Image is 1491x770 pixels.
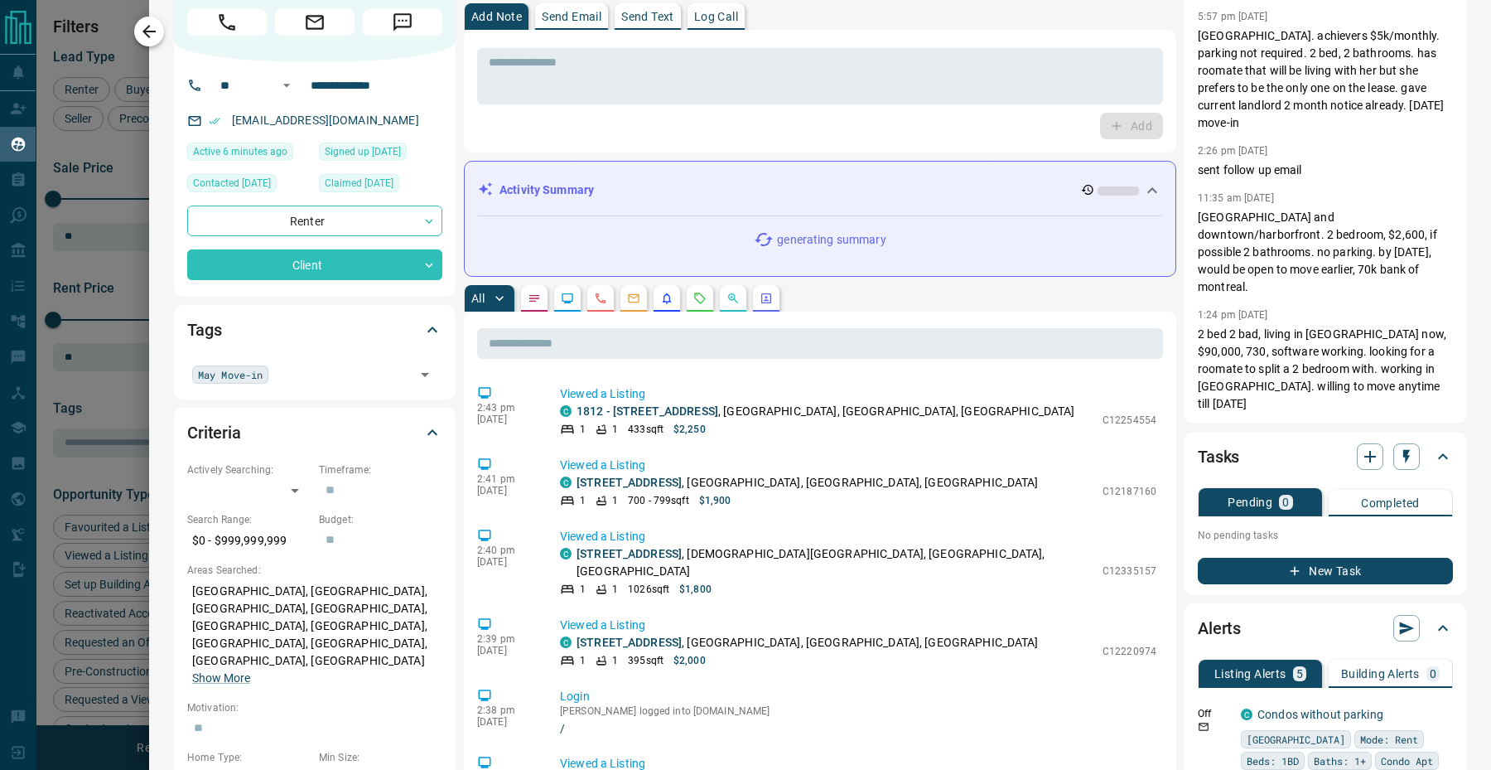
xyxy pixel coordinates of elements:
p: 1 [580,582,586,597]
p: Send Email [542,11,601,22]
p: [DATE] [477,645,535,656]
p: 1:24 pm [DATE] [1198,309,1268,321]
p: 1 [580,653,586,668]
svg: Opportunities [726,292,740,305]
div: condos.ca [1241,709,1252,720]
p: C12335157 [1103,564,1156,579]
p: Viewed a Listing [560,385,1156,403]
span: Beds: 1BD [1247,753,1299,769]
p: [GEOGRAPHIC_DATA], [GEOGRAPHIC_DATA], [GEOGRAPHIC_DATA], [GEOGRAPHIC_DATA], [GEOGRAPHIC_DATA], [G... [187,578,442,692]
p: Off [1198,706,1231,721]
p: Viewed a Listing [560,528,1156,545]
p: , [GEOGRAPHIC_DATA], [GEOGRAPHIC_DATA], [GEOGRAPHIC_DATA] [577,403,1075,420]
svg: Email Verified [209,115,220,127]
h2: Criteria [187,419,241,446]
span: Claimed [DATE] [325,175,393,191]
p: Budget: [319,512,442,527]
p: C12220974 [1103,644,1156,659]
svg: Emails [627,292,640,305]
h2: Tasks [1198,443,1239,470]
p: Activity Summary [499,182,594,199]
h2: Alerts [1198,615,1241,642]
svg: Lead Browsing Activity [561,292,574,305]
p: Actively Searching: [187,462,311,477]
p: $2,000 [673,653,706,668]
p: 700 - 799 sqft [628,493,688,508]
a: [STREET_ADDRESS] [577,476,682,489]
a: [STREET_ADDRESS] [577,547,682,560]
p: 11:35 am [DATE] [1198,192,1274,204]
p: 1 [612,653,618,668]
a: [EMAIL_ADDRESS][DOMAIN_NAME] [232,114,419,127]
p: 0 [1430,668,1436,680]
p: 1026 sqft [628,582,669,597]
p: 2:38 pm [477,705,535,716]
a: Condos without parking [1257,708,1383,721]
p: Viewed a Listing [560,617,1156,634]
div: Criteria [187,413,442,453]
a: [STREET_ADDRESS] [577,636,682,649]
div: condos.ca [560,548,572,559]
p: [DATE] [477,485,535,496]
p: , [GEOGRAPHIC_DATA], [GEOGRAPHIC_DATA], [GEOGRAPHIC_DATA] [577,474,1039,492]
svg: Calls [594,292,607,305]
p: [GEOGRAPHIC_DATA] and downtown/harborfront. 2 bedroom, $2,600, if possible 2 bathrooms. no parkin... [1198,209,1453,296]
p: 1 [612,493,618,508]
p: 5 [1296,668,1303,680]
span: Call [187,9,267,36]
p: Send Text [621,11,674,22]
svg: Listing Alerts [660,292,673,305]
button: Open [277,75,297,95]
p: Listing Alerts [1214,668,1286,680]
p: 395 sqft [628,653,663,668]
p: 1 [612,582,618,597]
button: New Task [1198,558,1453,584]
p: 1 [580,493,586,508]
p: [DATE] [477,414,535,425]
span: Condo Apt [1381,753,1433,769]
p: 1 [580,422,586,437]
span: Active 6 minutes ago [193,143,287,160]
p: Log Call [694,11,738,22]
div: Sat Nov 18 2023 [187,174,311,197]
p: 2:43 pm [477,402,535,414]
p: Search Range: [187,512,311,527]
span: May Move-in [198,366,263,383]
span: Email [275,9,355,36]
span: Message [363,9,442,36]
p: [DATE] [477,716,535,728]
p: 1 [612,422,618,437]
p: Login [560,688,1156,705]
p: [PERSON_NAME] logged into [DOMAIN_NAME] [560,705,1156,717]
p: Pending [1228,496,1272,508]
div: Sun Aug 17 2025 [187,143,311,166]
p: Add Note [471,11,522,22]
p: C12187160 [1103,484,1156,499]
span: [GEOGRAPHIC_DATA] [1247,731,1345,748]
button: Open [413,363,437,386]
div: Thu Sep 29 2022 [319,143,442,166]
p: Home Type: [187,750,311,765]
p: generating summary [777,231,885,249]
p: 2:40 pm [477,545,535,556]
div: condos.ca [560,477,572,488]
p: $0 - $999,999,999 [187,527,311,554]
span: Signed up [DATE] [325,143,401,160]
p: [DATE] [477,556,535,568]
div: Alerts [1198,608,1453,648]
svg: Agent Actions [760,292,773,305]
p: Building Alerts [1341,668,1420,680]
span: Contacted [DATE] [193,175,271,191]
div: Client [187,249,442,280]
div: Tags [187,310,442,350]
div: Renter [187,206,442,236]
p: 433 sqft [628,422,663,437]
p: , [GEOGRAPHIC_DATA], [GEOGRAPHIC_DATA], [GEOGRAPHIC_DATA] [577,634,1039,651]
a: 1812 - [STREET_ADDRESS] [577,404,718,418]
div: Thu Sep 29 2022 [319,174,442,197]
p: 2:26 pm [DATE] [1198,145,1268,157]
p: Motivation: [187,700,442,715]
p: C12254554 [1103,413,1156,428]
svg: Notes [528,292,541,305]
p: $1,900 [699,493,731,508]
